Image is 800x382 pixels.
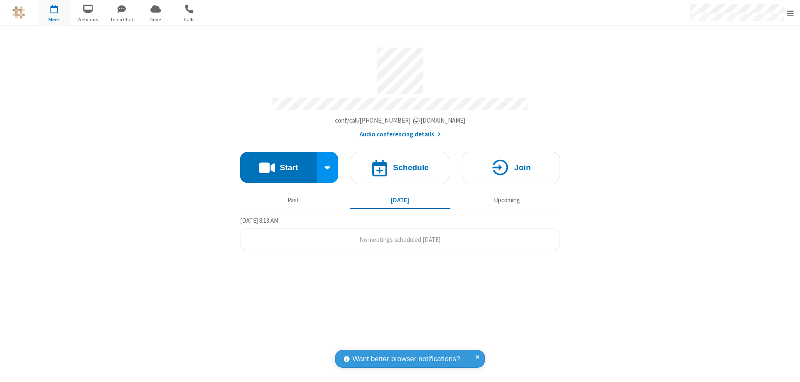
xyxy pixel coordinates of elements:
[457,192,557,208] button: Upcoming
[280,163,298,171] h4: Start
[106,16,137,23] span: Team Chat
[335,116,465,124] span: Copy my meeting room link
[335,116,465,126] button: Copy my meeting room linkCopy my meeting room link
[140,16,171,23] span: Drive
[360,236,440,244] span: No meetings scheduled [DATE]
[240,216,560,251] section: Today's Meetings
[243,192,344,208] button: Past
[39,16,70,23] span: Meet
[240,152,317,183] button: Start
[352,354,460,364] span: Want better browser notifications?
[72,16,104,23] span: Webinars
[12,6,25,19] img: QA Selenium DO NOT DELETE OR CHANGE
[240,216,278,224] span: [DATE] 8:13 AM
[350,192,450,208] button: [DATE]
[317,152,339,183] div: Start conference options
[462,152,560,183] button: Join
[174,16,205,23] span: Calls
[514,163,531,171] h4: Join
[360,130,441,139] button: Audio conferencing details
[393,163,429,171] h4: Schedule
[240,41,560,139] section: Account details
[351,152,449,183] button: Schedule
